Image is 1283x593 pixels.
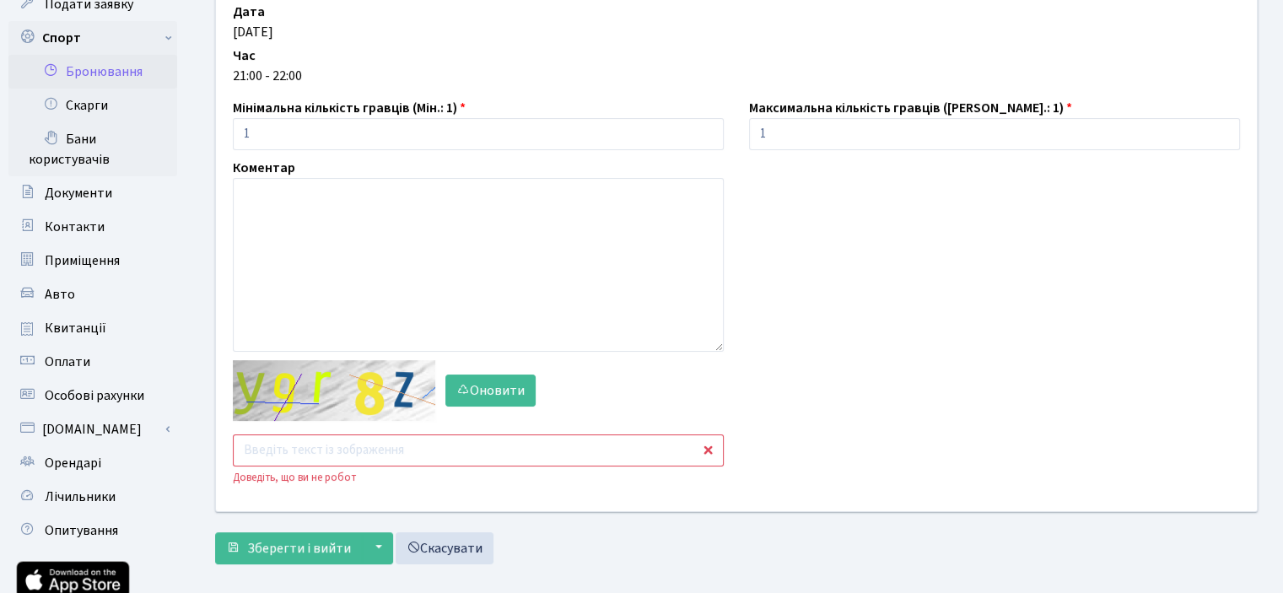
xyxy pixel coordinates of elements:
span: Зберегти і вийти [247,539,351,558]
label: Дата [233,2,265,22]
span: Оплати [45,353,90,371]
a: Контакти [8,210,177,244]
a: [DOMAIN_NAME] [8,412,177,446]
span: Квитанції [45,319,106,337]
label: Коментар [233,158,295,178]
img: default [233,360,435,421]
span: Контакти [45,218,105,236]
a: Приміщення [8,244,177,278]
a: Бронювання [8,55,177,89]
div: 21:00 - 22:00 [233,66,1240,86]
a: Скарги [8,89,177,122]
button: Зберегти і вийти [215,532,362,564]
label: Мінімальна кількість гравців (Мін.: 1) [233,98,466,118]
a: Лічильники [8,480,177,514]
a: Опитування [8,514,177,547]
a: Орендарі [8,446,177,480]
a: Скасувати [396,532,493,564]
a: Оплати [8,345,177,379]
span: Опитування [45,521,118,540]
a: Особові рахунки [8,379,177,412]
label: Час [233,46,256,66]
input: Введіть текст із зображення [233,434,724,466]
span: Документи [45,184,112,202]
span: Особові рахунки [45,386,144,405]
button: Оновити [445,375,536,407]
label: Максимальна кількість гравців ([PERSON_NAME].: 1) [749,98,1072,118]
a: Спорт [8,21,177,55]
a: Бани користувачів [8,122,177,176]
a: Авто [8,278,177,311]
span: Приміщення [45,251,120,270]
a: Квитанції [8,311,177,345]
span: Лічильники [45,488,116,506]
div: [DATE] [233,22,1240,42]
a: Документи [8,176,177,210]
div: Доведіть, що ви не робот [233,470,724,486]
span: Орендарі [45,454,101,472]
span: Авто [45,285,75,304]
